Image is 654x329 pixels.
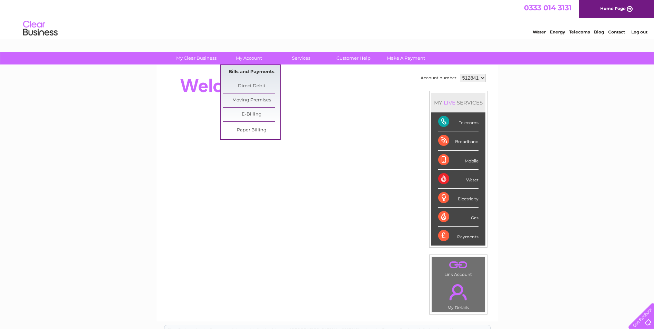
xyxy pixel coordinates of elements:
[273,52,330,64] a: Services
[438,131,479,150] div: Broadband
[438,208,479,227] div: Gas
[533,29,546,34] a: Water
[442,99,457,106] div: LIVE
[223,108,280,121] a: E-Billing
[438,112,479,131] div: Telecoms
[432,278,485,312] td: My Details
[419,72,458,84] td: Account number
[220,52,277,64] a: My Account
[164,4,490,33] div: Clear Business is a trading name of Verastar Limited (registered in [GEOGRAPHIC_DATA] No. 3667643...
[378,52,434,64] a: Make A Payment
[223,123,280,137] a: Paper Billing
[524,3,572,12] a: 0333 014 3131
[438,170,479,189] div: Water
[23,18,58,39] img: logo.png
[569,29,590,34] a: Telecoms
[223,65,280,79] a: Bills and Payments
[431,93,485,112] div: MY SERVICES
[438,227,479,245] div: Payments
[223,79,280,93] a: Direct Debit
[434,280,483,304] a: .
[631,29,647,34] a: Log out
[168,52,225,64] a: My Clear Business
[594,29,604,34] a: Blog
[325,52,382,64] a: Customer Help
[608,29,625,34] a: Contact
[434,259,483,271] a: .
[432,257,485,279] td: Link Account
[438,189,479,208] div: Electricity
[438,151,479,170] div: Mobile
[223,93,280,107] a: Moving Premises
[550,29,565,34] a: Energy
